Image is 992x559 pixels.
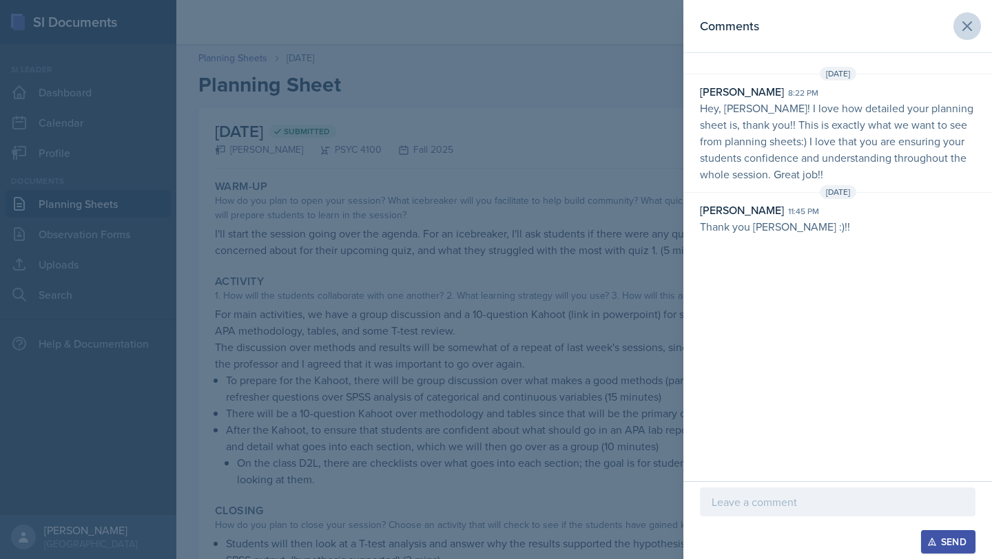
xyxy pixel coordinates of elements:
div: 11:45 pm [788,205,819,218]
p: Thank you [PERSON_NAME] :)!! [700,218,975,235]
button: Send [921,530,975,553]
span: [DATE] [820,185,856,199]
p: Hey, [PERSON_NAME]! I love how detailed your planning sheet is, thank you!! This is exactly what ... [700,100,975,182]
div: 8:22 pm [788,87,818,99]
span: [DATE] [820,67,856,81]
div: [PERSON_NAME] [700,83,784,100]
h2: Comments [700,17,759,36]
div: Send [930,536,967,547]
div: [PERSON_NAME] [700,202,784,218]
